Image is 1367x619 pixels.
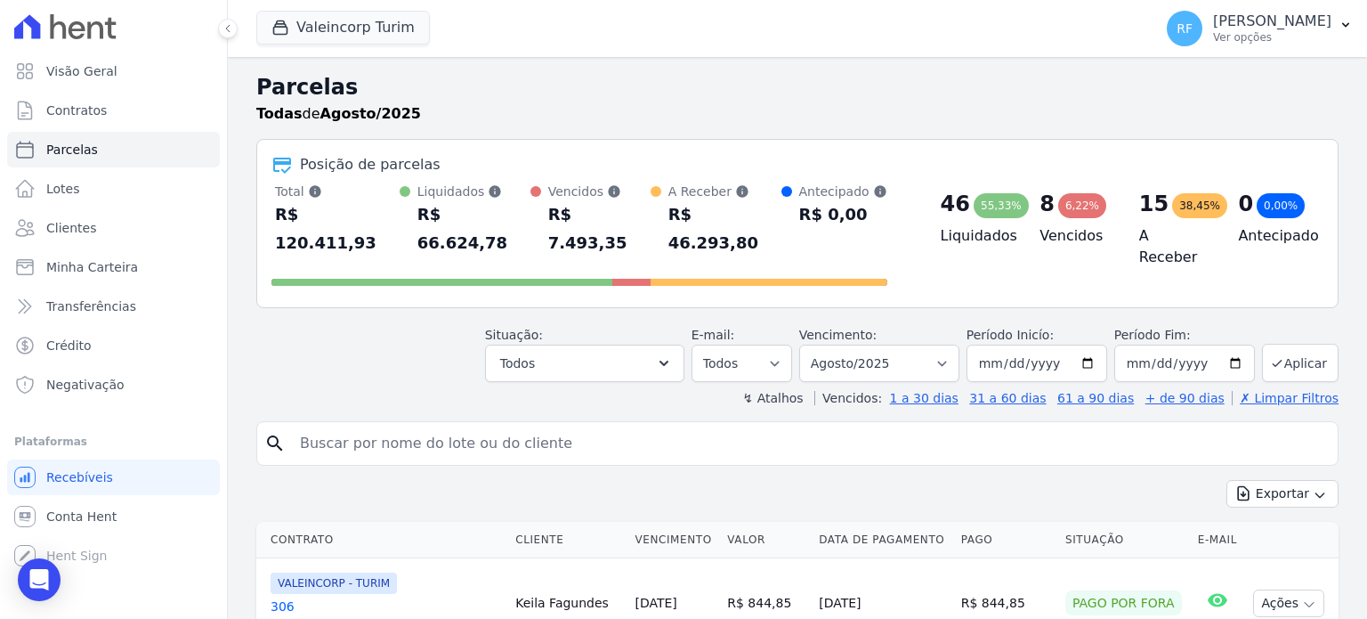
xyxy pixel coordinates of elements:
[954,522,1058,558] th: Pago
[46,141,98,159] span: Parcelas
[417,200,530,257] div: R$ 66.624,78
[7,499,220,534] a: Conta Hent
[812,522,954,558] th: Data de Pagamento
[1257,193,1305,218] div: 0,00%
[7,132,220,167] a: Parcelas
[7,249,220,285] a: Minha Carteira
[7,171,220,207] a: Lotes
[1139,190,1169,218] div: 15
[1253,590,1324,617] button: Ações
[256,71,1339,103] h2: Parcelas
[46,508,117,525] span: Conta Hent
[1065,590,1182,615] div: Pago por fora
[941,190,970,218] div: 46
[1226,480,1339,508] button: Exportar
[1058,193,1106,218] div: 6,22%
[668,200,781,257] div: R$ 46.293,80
[46,62,117,80] span: Visão Geral
[635,596,676,610] a: [DATE]
[799,328,877,342] label: Vencimento:
[890,391,959,405] a: 1 a 30 dias
[692,328,735,342] label: E-mail:
[256,103,421,125] p: de
[1057,391,1134,405] a: 61 a 90 dias
[7,210,220,246] a: Clientes
[46,337,92,354] span: Crédito
[7,289,220,324] a: Transferências
[46,219,96,237] span: Clientes
[7,93,220,128] a: Contratos
[508,522,627,558] th: Cliente
[1114,326,1255,345] label: Período Fim:
[1262,344,1339,382] button: Aplicar
[46,180,80,198] span: Lotes
[1213,12,1331,30] p: [PERSON_NAME]
[7,367,220,403] a: Negativação
[18,558,61,601] div: Open Intercom Messenger
[548,183,651,200] div: Vencidos
[1145,391,1225,405] a: + de 90 dias
[417,183,530,200] div: Liquidados
[46,376,125,394] span: Negativação
[46,102,107,119] span: Contratos
[256,11,430,45] button: Valeincorp Turim
[46,297,136,315] span: Transferências
[1213,30,1331,45] p: Ver opções
[1238,225,1309,247] h4: Antecipado
[271,573,397,594] span: VALEINCORP - TURIM
[7,328,220,363] a: Crédito
[969,391,1046,405] a: 31 a 60 dias
[485,328,543,342] label: Situação:
[742,391,803,405] label: ↯ Atalhos
[14,431,213,452] div: Plataformas
[1191,522,1245,558] th: E-mail
[275,183,400,200] div: Total
[256,522,508,558] th: Contrato
[1039,190,1055,218] div: 8
[814,391,882,405] label: Vencidos:
[1153,4,1367,53] button: RF [PERSON_NAME] Ver opções
[256,105,303,122] strong: Todas
[46,258,138,276] span: Minha Carteira
[967,328,1054,342] label: Período Inicío:
[1039,225,1111,247] h4: Vencidos
[941,225,1012,247] h4: Liquidados
[264,433,286,454] i: search
[500,353,535,374] span: Todos
[799,183,887,200] div: Antecipado
[320,105,421,122] strong: Agosto/2025
[46,468,113,486] span: Recebíveis
[627,522,720,558] th: Vencimento
[485,345,684,382] button: Todos
[1058,522,1191,558] th: Situação
[300,154,441,175] div: Posição de parcelas
[7,53,220,89] a: Visão Geral
[1177,22,1193,35] span: RF
[7,460,220,495] a: Recebíveis
[1139,225,1210,268] h4: A Receber
[720,522,812,558] th: Valor
[668,183,781,200] div: A Receber
[289,426,1331,461] input: Buscar por nome do lote ou do cliente
[548,200,651,257] div: R$ 7.493,35
[1232,391,1339,405] a: ✗ Limpar Filtros
[799,200,887,229] div: R$ 0,00
[1238,190,1253,218] div: 0
[1172,193,1227,218] div: 38,45%
[275,200,400,257] div: R$ 120.411,93
[974,193,1029,218] div: 55,33%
